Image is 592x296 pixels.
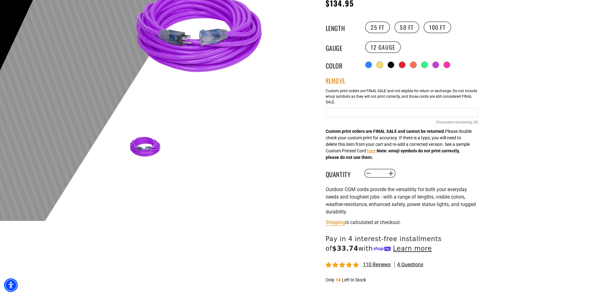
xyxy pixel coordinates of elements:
[326,23,357,31] legend: Length
[342,277,366,282] span: Left In Stock
[326,277,334,282] span: Only
[326,43,357,51] legend: Gauge
[326,148,460,160] strong: Note: emoji symbols do not print correctly, please do not use them.
[474,119,478,125] span: 80
[326,218,478,226] div: is calculated at checkout.
[424,21,451,33] label: 100 FT
[436,120,473,124] span: Characters remaining:
[367,148,375,154] button: here
[365,41,401,53] label: 12 Gauge
[336,277,341,282] span: 14
[326,77,346,84] button: Remove
[326,186,476,215] span: Outdoor CGM cords provide the versatility for both your everyday needs and toughest jobs - with a...
[326,169,357,177] label: Quantity
[326,262,360,268] span: 4.81 stars
[394,21,419,33] label: 50 FT
[363,262,391,267] span: 110 reviews
[397,261,423,268] span: 4 questions
[4,278,18,292] div: Accessibility Menu
[128,129,164,165] img: Purple
[326,219,345,225] a: Shipping
[365,21,390,33] label: 25 FT
[326,61,357,69] legend: Color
